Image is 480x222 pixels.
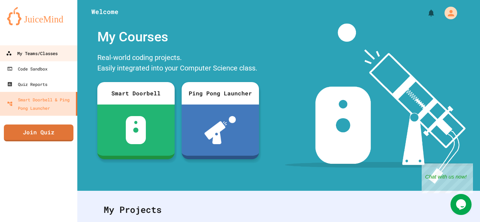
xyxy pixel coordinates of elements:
[285,23,473,184] img: banner-image-my-projects.png
[7,80,47,88] div: Quiz Reports
[7,95,73,112] div: Smart Doorbell & Ping Pong Launcher
[6,49,58,58] div: My Teams/Classes
[414,7,437,19] div: My Notifications
[182,82,259,105] div: Ping Pong Launcher
[7,65,47,73] div: Code Sandbox
[422,163,473,193] iframe: chat widget
[7,7,70,25] img: logo-orange.svg
[4,125,73,141] a: Join Quiz
[94,51,262,77] div: Real-world coding projects. Easily integrated into your Computer Science class.
[94,23,262,51] div: My Courses
[97,82,175,105] div: Smart Doorbell
[205,116,236,144] img: ppl-with-ball.png
[437,5,459,21] div: My Account
[450,194,473,215] iframe: chat widget
[126,116,146,144] img: sdb-white.svg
